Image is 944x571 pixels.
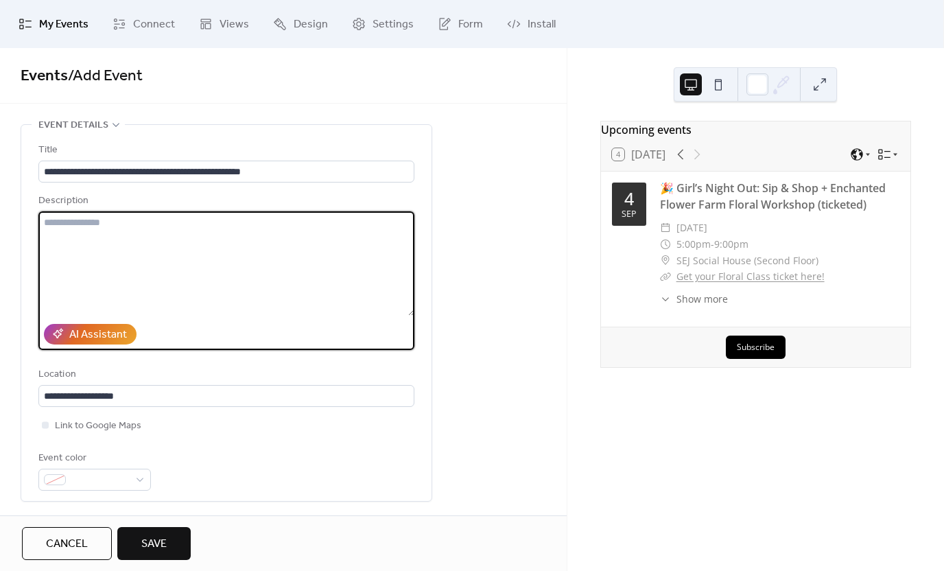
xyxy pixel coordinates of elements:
[38,450,148,467] div: Event color
[38,193,412,209] div: Description
[373,16,414,33] span: Settings
[189,5,259,43] a: Views
[660,253,671,269] div: ​
[660,220,671,236] div: ​
[660,292,671,306] div: ​
[726,336,786,359] button: Subscribe
[8,5,99,43] a: My Events
[497,5,566,43] a: Install
[38,142,412,159] div: Title
[660,268,671,285] div: ​
[46,536,88,552] span: Cancel
[102,5,185,43] a: Connect
[68,61,143,91] span: / Add Event
[263,5,338,43] a: Design
[69,327,127,343] div: AI Assistant
[676,292,728,306] span: Show more
[22,527,112,560] button: Cancel
[39,16,88,33] span: My Events
[133,16,175,33] span: Connect
[601,121,910,138] div: Upcoming events
[676,236,711,253] span: 5:00pm
[342,5,424,43] a: Settings
[21,61,68,91] a: Events
[714,236,748,253] span: 9:00pm
[55,418,141,434] span: Link to Google Maps
[44,324,137,345] button: AI Assistant
[660,292,728,306] button: ​Show more
[38,117,108,134] span: Event details
[711,236,714,253] span: -
[141,536,167,552] span: Save
[676,270,825,283] a: Get your Floral Class ticket here!
[220,16,249,33] span: Views
[660,180,886,212] a: 🎉 Girl’s Night Out: Sip & Shop + Enchanted Flower Farm Floral Workshop (ticketed)
[294,16,328,33] span: Design
[117,527,191,560] button: Save
[622,210,637,219] div: Sep
[660,236,671,253] div: ​
[38,366,412,383] div: Location
[458,16,483,33] span: Form
[528,16,556,33] span: Install
[676,253,818,269] span: SEJ Social House (Second Floor)
[427,5,493,43] a: Form
[676,220,707,236] span: [DATE]
[624,190,634,207] div: 4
